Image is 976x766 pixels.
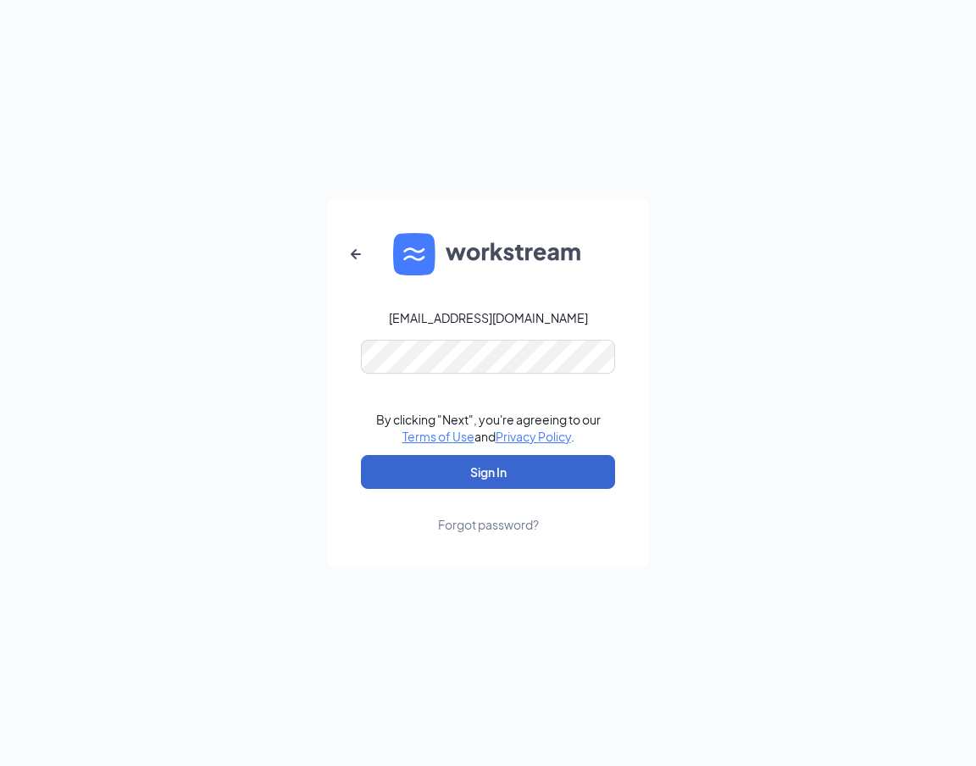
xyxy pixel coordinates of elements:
div: By clicking "Next", you're agreeing to our and . [376,411,601,445]
a: Forgot password? [438,489,539,533]
svg: ArrowLeftNew [346,244,366,264]
button: ArrowLeftNew [335,234,376,275]
a: Privacy Policy [496,429,571,444]
div: Forgot password? [438,516,539,533]
img: WS logo and Workstream text [393,233,583,275]
div: [EMAIL_ADDRESS][DOMAIN_NAME] [389,309,588,326]
a: Terms of Use [402,429,474,444]
button: Sign In [361,455,615,489]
